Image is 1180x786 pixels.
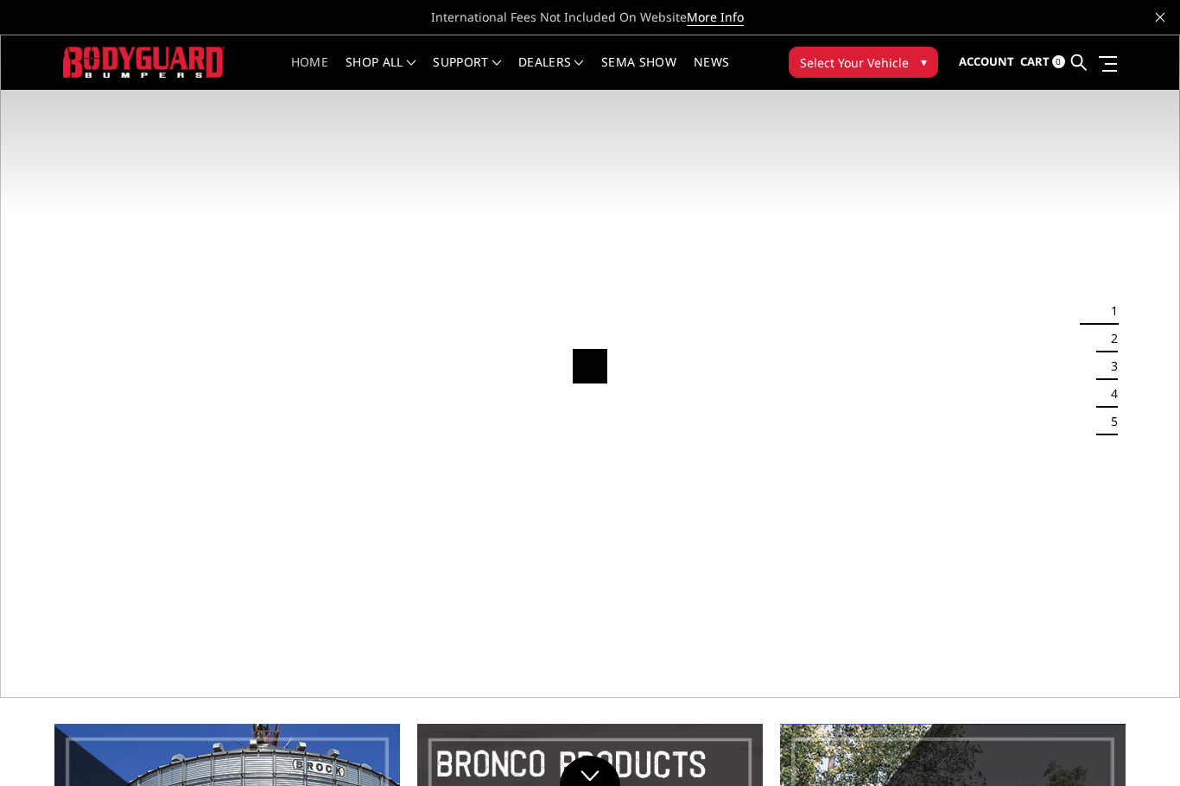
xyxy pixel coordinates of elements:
a: News [694,56,729,90]
button: 1 of 5 [1101,297,1118,325]
a: Cart 0 [1020,39,1065,86]
img: BODYGUARD BUMPERS [63,47,225,79]
a: Account [959,39,1014,86]
a: Support [433,56,501,90]
button: 2 of 5 [1101,325,1118,352]
span: ▾ [921,53,927,71]
button: 4 of 5 [1101,380,1118,408]
a: SEMA Show [601,56,676,90]
a: Home [291,56,328,90]
a: More Info [687,9,744,26]
button: Select Your Vehicle [789,47,938,78]
a: shop all [346,56,416,90]
button: 3 of 5 [1101,352,1118,380]
span: Select Your Vehicle [800,54,909,72]
span: Account [959,54,1014,69]
button: 5 of 5 [1101,408,1118,435]
span: Cart [1020,54,1050,69]
span: 0 [1052,55,1065,68]
a: Dealers [518,56,584,90]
